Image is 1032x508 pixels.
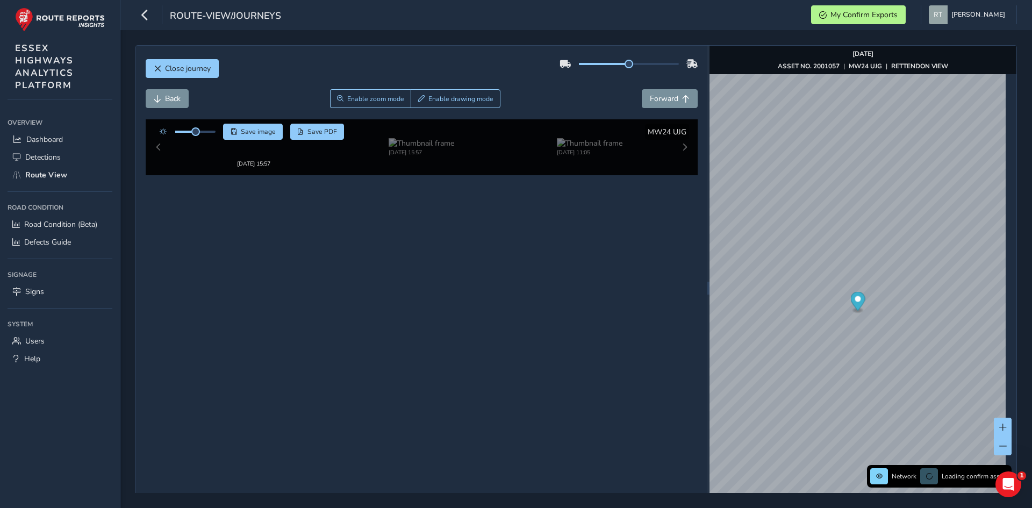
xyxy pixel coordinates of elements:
[15,42,74,91] span: ESSEX HIGHWAYS ANALYTICS PLATFORM
[642,89,698,108] button: Forward
[290,124,345,140] button: PDF
[330,89,411,108] button: Zoom
[892,472,916,481] span: Network
[26,134,63,145] span: Dashboard
[929,5,1009,24] button: [PERSON_NAME]
[307,127,337,136] span: Save PDF
[411,89,500,108] button: Draw
[778,62,948,70] div: | |
[347,95,404,103] span: Enable zoom mode
[891,62,948,70] strong: RETTENDON VIEW
[995,471,1021,497] iframe: Intercom live chat
[8,131,112,148] a: Dashboard
[221,135,286,146] img: Thumbnail frame
[8,199,112,216] div: Road Condition
[241,127,276,136] span: Save image
[557,135,622,146] img: Thumbnail frame
[8,332,112,350] a: Users
[428,95,493,103] span: Enable drawing mode
[165,63,211,74] span: Close journey
[8,166,112,184] a: Route View
[8,350,112,368] a: Help
[25,152,61,162] span: Detections
[8,216,112,233] a: Road Condition (Beta)
[24,237,71,247] span: Defects Guide
[24,354,40,364] span: Help
[146,89,189,108] button: Back
[778,62,840,70] strong: ASSET NO. 2001057
[557,146,622,154] div: [DATE] 11:05
[850,292,865,314] div: Map marker
[852,49,873,58] strong: [DATE]
[15,8,105,32] img: rr logo
[929,5,948,24] img: diamond-layout
[170,9,281,24] span: route-view/journeys
[1017,471,1026,480] span: 1
[25,170,67,180] span: Route View
[942,472,1008,481] span: Loading confirm assets
[8,267,112,283] div: Signage
[8,233,112,251] a: Defects Guide
[221,146,286,154] div: [DATE] 15:57
[223,124,283,140] button: Save
[165,94,181,104] span: Back
[24,219,97,230] span: Road Condition (Beta)
[849,62,882,70] strong: MW24 UJG
[8,115,112,131] div: Overview
[389,135,454,146] img: Thumbnail frame
[811,5,906,24] button: My Confirm Exports
[830,10,898,20] span: My Confirm Exports
[8,316,112,332] div: System
[650,94,678,104] span: Forward
[648,127,686,137] span: MW24 UJG
[146,59,219,78] button: Close journey
[25,336,45,346] span: Users
[25,287,44,297] span: Signs
[8,148,112,166] a: Detections
[389,146,454,154] div: [DATE] 15:57
[951,5,1005,24] span: [PERSON_NAME]
[8,283,112,300] a: Signs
